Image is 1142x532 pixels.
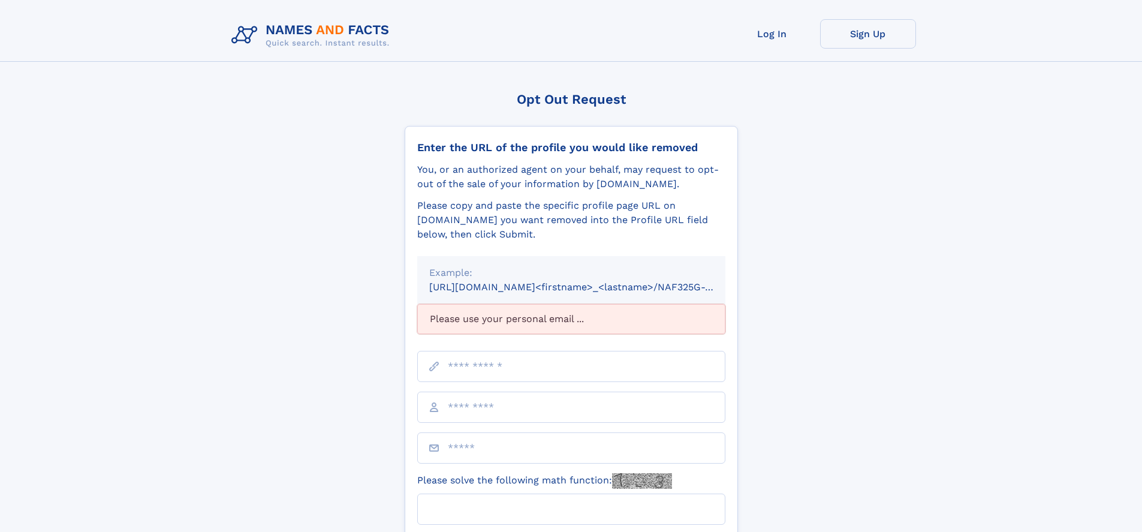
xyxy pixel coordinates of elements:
div: Opt Out Request [405,92,738,107]
div: Enter the URL of the profile you would like removed [417,141,725,154]
small: [URL][DOMAIN_NAME]<firstname>_<lastname>/NAF325G-xxxxxxxx [429,281,748,293]
img: Logo Names and Facts [227,19,399,52]
a: Log In [724,19,820,49]
label: Please solve the following math function: [417,473,672,489]
div: Please use your personal email ... [417,304,725,334]
div: You, or an authorized agent on your behalf, may request to opt-out of the sale of your informatio... [417,163,725,191]
div: Example: [429,266,713,280]
a: Sign Up [820,19,916,49]
div: Please copy and paste the specific profile page URL on [DOMAIN_NAME] you want removed into the Pr... [417,199,725,242]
